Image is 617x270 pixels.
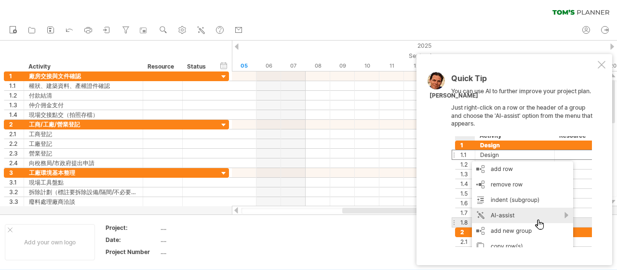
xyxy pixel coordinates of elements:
div: 1.2 [9,91,24,100]
div: 2.3 [9,149,24,158]
div: 工廠登記 [29,139,138,148]
div: .... [161,224,241,232]
div: Friday, 5 September 2025 [232,61,256,71]
div: Activity [28,62,137,71]
div: Date: [106,236,159,244]
div: 廠房交接與文件確認 [29,71,138,81]
div: 3 [9,168,24,177]
div: Thursday, 11 September 2025 [379,61,404,71]
div: 1.3 [9,100,24,110]
div: 1.4 [9,110,24,119]
div: 工廠環境基本整理 [29,168,138,177]
div: 2.4 [9,158,24,168]
div: 1 [9,71,24,81]
div: 工商登記 [29,129,138,139]
div: Tuesday, 9 September 2025 [330,61,355,71]
div: 3.3 [9,197,24,206]
div: 付款結清 [29,91,138,100]
div: Quick Tip [451,74,596,87]
div: 2 [9,120,24,129]
div: Friday, 12 September 2025 [404,61,429,71]
div: Add your own logo [5,224,95,260]
div: 2.2 [9,139,24,148]
div: 2.1 [9,129,24,139]
div: 工商/工廠/營業登記 [29,120,138,129]
div: You can use AI to further improve your project plan. Just right-click on a row or the header of a... [451,74,596,247]
div: 現場交接點交（拍照存檔） [29,110,138,119]
div: 權狀、建築資料、產權證件確認 [29,81,138,90]
div: 3.2 [9,187,24,197]
div: Resource [148,62,177,71]
div: 1.1 [9,81,24,90]
div: Status [187,62,208,71]
div: .... [161,248,241,256]
div: 營業登記 [29,149,138,158]
div: Project Number [106,248,159,256]
div: [PERSON_NAME] [429,92,478,100]
div: 向稅務局/市政府提出申請 [29,158,138,168]
div: Saturday, 6 September 2025 [256,61,281,71]
div: 3.1 [9,178,24,187]
div: 廢料處理廠商洽談 [29,197,138,206]
div: Project: [106,224,159,232]
div: 仲介佣金支付 [29,100,138,110]
div: 現場工具盤點 [29,178,138,187]
div: .... [161,236,241,244]
div: Monday, 8 September 2025 [306,61,330,71]
div: Wednesday, 10 September 2025 [355,61,379,71]
div: Sunday, 7 September 2025 [281,61,306,71]
div: 拆除計劃（標註要拆除設備/隔間/不必要設施） [29,187,138,197]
